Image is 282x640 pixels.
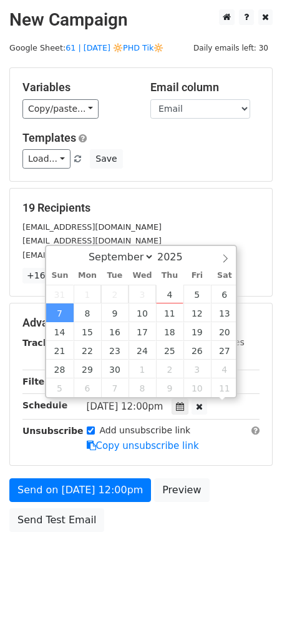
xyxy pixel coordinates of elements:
[195,336,244,349] label: UTM Codes
[154,478,209,502] a: Preview
[74,303,101,322] span: September 8, 2025
[22,426,84,436] strong: Unsubscribe
[183,272,211,280] span: Fri
[156,272,183,280] span: Thu
[74,378,101,397] span: October 6, 2025
[46,272,74,280] span: Sun
[211,272,238,280] span: Sat
[22,236,162,245] small: [EMAIL_ADDRESS][DOMAIN_NAME]
[150,81,260,94] h5: Email column
[101,272,129,280] span: Tue
[156,322,183,341] span: September 18, 2025
[211,341,238,360] span: September 27, 2025
[46,285,74,303] span: August 31, 2025
[129,322,156,341] span: September 17, 2025
[183,322,211,341] span: September 19, 2025
[74,285,101,303] span: September 1, 2025
[183,285,211,303] span: September 5, 2025
[156,360,183,378] span: October 2, 2025
[22,400,67,410] strong: Schedule
[22,377,54,386] strong: Filters
[211,322,238,341] span: September 20, 2025
[22,316,260,330] h5: Advanced
[129,378,156,397] span: October 8, 2025
[100,424,191,437] label: Add unsubscribe link
[183,341,211,360] span: September 26, 2025
[46,378,74,397] span: October 5, 2025
[22,201,260,215] h5: 19 Recipients
[22,222,162,232] small: [EMAIL_ADDRESS][DOMAIN_NAME]
[9,43,163,52] small: Google Sheet:
[101,378,129,397] span: October 7, 2025
[22,338,64,348] strong: Tracking
[74,341,101,360] span: September 22, 2025
[101,322,129,341] span: September 16, 2025
[22,268,75,283] a: +16 more
[74,322,101,341] span: September 15, 2025
[101,303,129,322] span: September 9, 2025
[101,285,129,303] span: September 2, 2025
[9,508,104,532] a: Send Test Email
[154,251,199,263] input: Year
[156,341,183,360] span: September 25, 2025
[156,378,183,397] span: October 9, 2025
[66,43,163,52] a: 61 | [DATE] 🔆PHD Tik🔆
[90,149,122,169] button: Save
[22,99,99,119] a: Copy/paste...
[46,341,74,360] span: September 21, 2025
[189,41,273,55] span: Daily emails left: 30
[211,360,238,378] span: October 4, 2025
[46,303,74,322] span: September 7, 2025
[9,9,273,31] h2: New Campaign
[22,250,162,260] small: [EMAIL_ADDRESS][DOMAIN_NAME]
[211,303,238,322] span: September 13, 2025
[101,360,129,378] span: September 30, 2025
[22,149,70,169] a: Load...
[129,285,156,303] span: September 3, 2025
[211,378,238,397] span: October 11, 2025
[46,360,74,378] span: September 28, 2025
[129,272,156,280] span: Wed
[183,378,211,397] span: October 10, 2025
[101,341,129,360] span: September 23, 2025
[9,478,151,502] a: Send on [DATE] 12:00pm
[22,81,132,94] h5: Variables
[129,303,156,322] span: September 10, 2025
[129,341,156,360] span: September 24, 2025
[74,360,101,378] span: September 29, 2025
[183,360,211,378] span: October 3, 2025
[183,303,211,322] span: September 12, 2025
[156,285,183,303] span: September 4, 2025
[74,272,101,280] span: Mon
[220,580,282,640] iframe: Chat Widget
[129,360,156,378] span: October 1, 2025
[87,401,163,412] span: [DATE] 12:00pm
[46,322,74,341] span: September 14, 2025
[22,131,76,144] a: Templates
[156,303,183,322] span: September 11, 2025
[87,440,199,451] a: Copy unsubscribe link
[211,285,238,303] span: September 6, 2025
[189,43,273,52] a: Daily emails left: 30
